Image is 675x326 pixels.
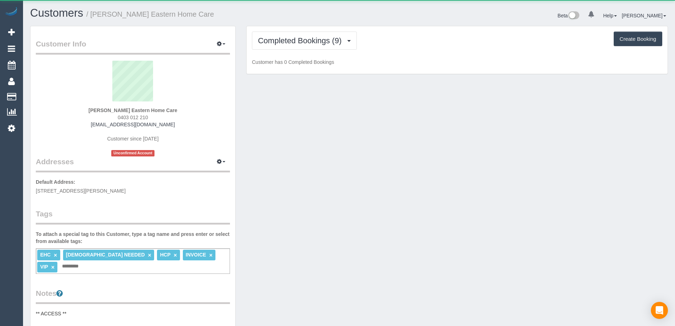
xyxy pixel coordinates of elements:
[107,136,158,142] span: Customer since [DATE]
[651,302,668,319] div: Open Intercom Messenger
[36,209,230,225] legend: Tags
[51,264,55,270] a: ×
[252,32,357,50] button: Completed Bookings (9)
[186,252,206,258] span: INVOICE
[36,231,230,245] label: To attach a special tag to this Customer, type a tag name and press enter or select from availabl...
[258,36,345,45] span: Completed Bookings (9)
[36,178,75,186] label: Default Address:
[4,7,18,17] img: Automaid Logo
[54,252,57,258] a: ×
[111,150,154,156] span: Unconfirmed Account
[558,13,580,18] a: Beta
[86,10,214,18] small: / [PERSON_NAME] Eastern Home Care
[209,252,213,258] a: ×
[40,264,48,270] span: VIP
[603,13,617,18] a: Help
[160,252,170,258] span: HCP
[89,107,178,113] strong: [PERSON_NAME] Eastern Home Care
[568,11,579,21] img: New interface
[36,288,230,304] legend: Notes
[252,59,662,66] p: Customer has 0 Completed Bookings
[40,252,51,258] span: EHC
[36,188,126,194] span: [STREET_ADDRESS][PERSON_NAME]
[174,252,177,258] a: ×
[66,252,145,258] span: [DEMOGRAPHIC_DATA] NEEDED
[91,122,175,127] a: [EMAIL_ADDRESS][DOMAIN_NAME]
[118,115,148,120] span: 0403 012 210
[36,39,230,55] legend: Customer Info
[30,7,83,19] a: Customers
[622,13,666,18] a: [PERSON_NAME]
[614,32,662,46] button: Create Booking
[148,252,151,258] a: ×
